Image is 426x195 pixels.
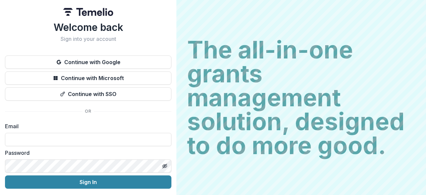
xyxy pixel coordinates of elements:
[63,8,113,16] img: Temelio
[5,55,171,69] button: Continue with Google
[5,149,167,157] label: Password
[5,87,171,101] button: Continue with SSO
[5,122,167,130] label: Email
[159,161,170,171] button: Toggle password visibility
[5,21,171,33] h1: Welcome back
[5,36,171,42] h2: Sign into your account
[5,175,171,189] button: Sign In
[5,71,171,85] button: Continue with Microsoft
